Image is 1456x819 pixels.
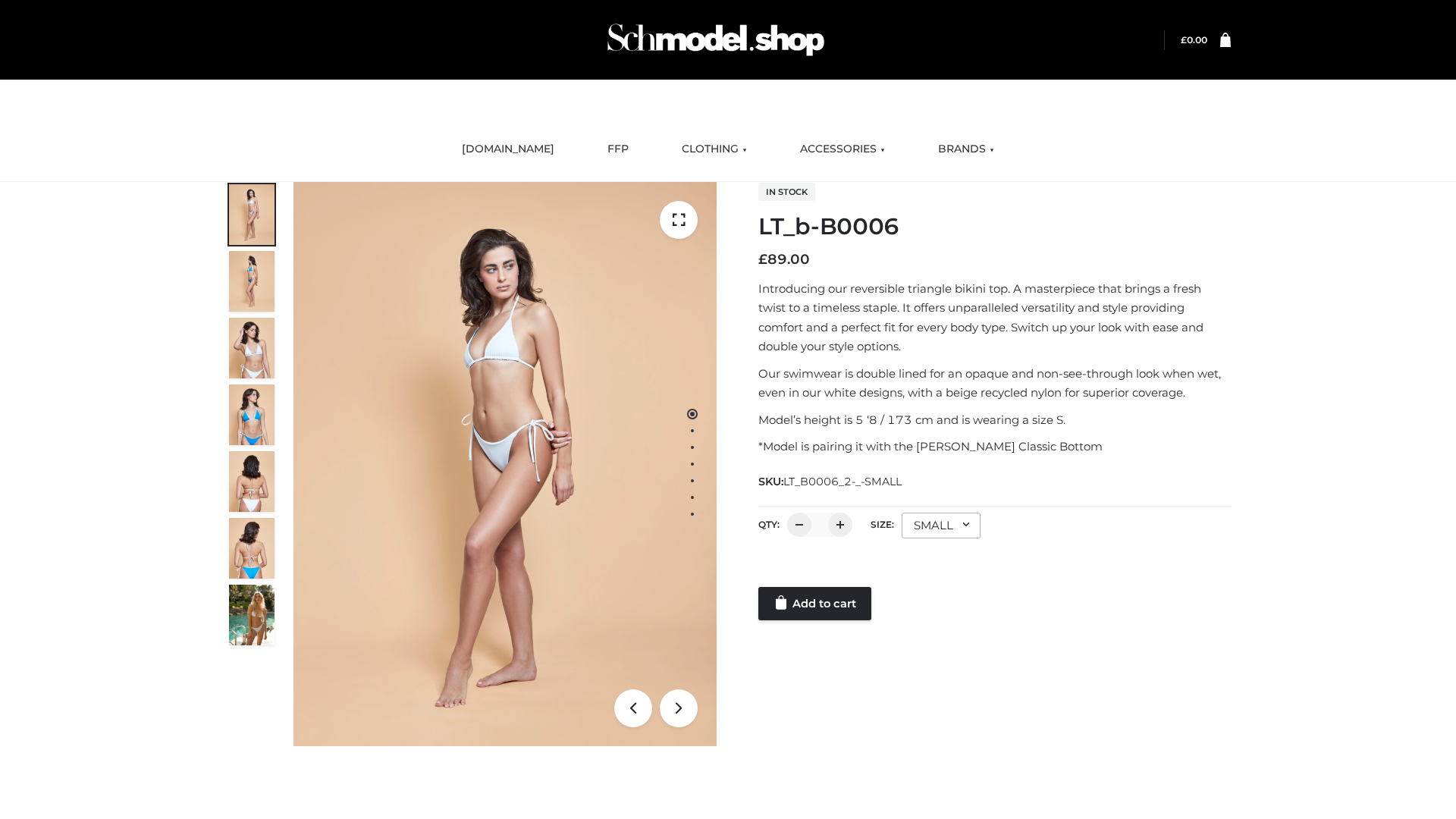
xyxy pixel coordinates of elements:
[670,133,758,166] a: CLOTHING
[871,519,894,530] label: Size:
[229,384,275,445] img: ArielClassicBikiniTop_CloudNine_AzureSky_OW114ECO_4-scaled.jpg
[758,587,871,620] a: Add to cart
[1181,34,1207,45] bdi: 0.00
[758,519,780,530] label: QTY:
[229,451,275,512] img: ArielClassicBikiniTop_CloudNine_AzureSky_OW114ECO_7-scaled.jpg
[1181,34,1187,45] span: £
[229,518,275,579] img: ArielClassicBikiniTop_CloudNine_AzureSky_OW114ECO_8-scaled.jpg
[229,251,275,312] img: ArielClassicBikiniTop_CloudNine_AzureSky_OW114ECO_2-scaled.jpg
[902,513,981,538] div: SMALL
[758,364,1231,403] p: Our swimwear is double lined for an opaque and non-see-through look when wet, even in our white d...
[758,410,1231,430] p: Model’s height is 5 ‘8 / 173 cm and is wearing a size S.
[758,183,815,201] span: In stock
[1181,34,1207,45] a: £0.00
[783,475,902,488] span: LT_B0006_2-_-SMALL
[758,251,810,268] bdi: 89.00
[450,133,566,166] a: [DOMAIN_NAME]
[229,184,275,245] img: ArielClassicBikiniTop_CloudNine_AzureSky_OW114ECO_1-scaled.jpg
[789,133,896,166] a: ACCESSORIES
[758,472,903,491] span: SKU:
[596,133,640,166] a: FFP
[602,10,830,70] img: Schmodel Admin 964
[758,279,1231,356] p: Introducing our reversible triangle bikini top. A masterpiece that brings a fresh twist to a time...
[229,318,275,378] img: ArielClassicBikiniTop_CloudNine_AzureSky_OW114ECO_3-scaled.jpg
[927,133,1006,166] a: BRANDS
[229,585,275,645] img: Arieltop_CloudNine_AzureSky2.jpg
[293,182,717,746] img: ArielClassicBikiniTop_CloudNine_AzureSky_OW114ECO_1
[758,251,767,268] span: £
[758,437,1231,457] p: *Model is pairing it with the [PERSON_NAME] Classic Bottom
[758,213,1231,240] h1: LT_b-B0006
